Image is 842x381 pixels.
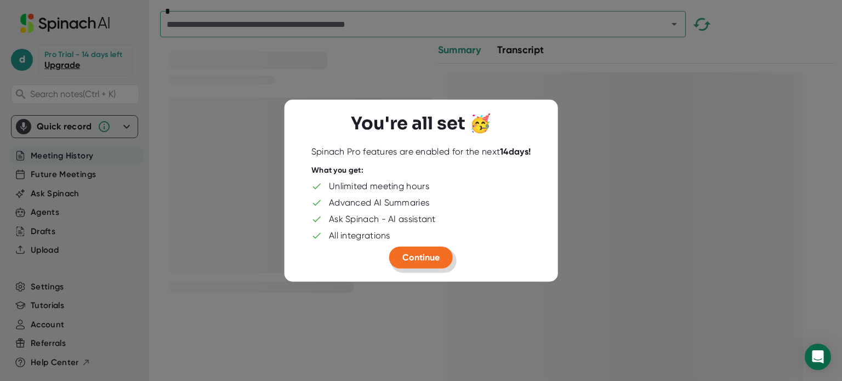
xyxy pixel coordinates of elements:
[329,230,390,241] div: All integrations
[402,252,440,262] span: Continue
[311,146,531,157] div: Spinach Pro features are enabled for the next
[329,213,436,224] div: Ask Spinach - AI assistant
[389,246,453,268] button: Continue
[500,146,531,157] b: 14 days!
[805,344,831,370] div: Open Intercom Messenger
[351,113,491,134] h3: You're all set 🥳
[329,197,429,208] div: Advanced AI Summaries
[329,180,429,191] div: Unlimited meeting hours
[311,166,363,175] div: What you get:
